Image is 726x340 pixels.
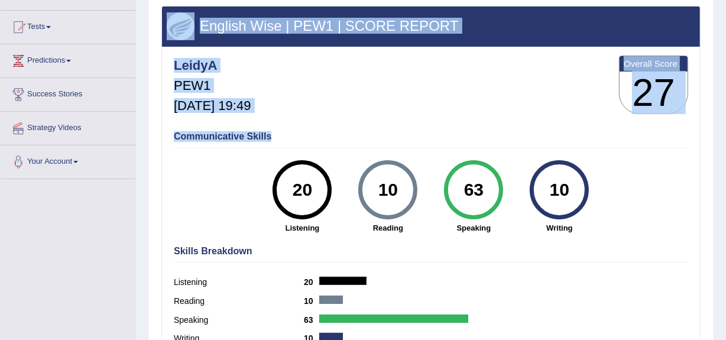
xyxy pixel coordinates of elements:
label: Reading [174,295,304,307]
h5: PEW1 [174,79,251,93]
div: 10 [538,165,581,215]
a: Strategy Videos [1,112,135,141]
b: 10 [304,296,319,306]
b: 63 [304,315,319,325]
h3: English Wise | PEW1 | SCORE REPORT [167,18,695,34]
h3: 27 [620,72,688,114]
div: 10 [367,165,410,215]
strong: Speaking [437,222,511,234]
a: Success Stories [1,78,135,108]
h5: [DATE] 19:49 [174,99,251,113]
h4: Communicative Skills [174,131,688,142]
h4: LeidyA [174,59,251,73]
a: Tests [1,11,135,40]
img: wings.png [167,12,195,40]
b: 20 [304,277,319,287]
label: Speaking [174,314,304,326]
label: Listening [174,276,304,289]
a: Your Account [1,145,135,175]
a: Predictions [1,44,135,74]
strong: Writing [523,222,597,234]
div: 20 [281,165,324,215]
h4: Skills Breakdown [174,246,688,257]
strong: Reading [351,222,425,234]
b: Overall Score [624,59,683,69]
strong: Listening [265,222,339,234]
div: 63 [452,165,495,215]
